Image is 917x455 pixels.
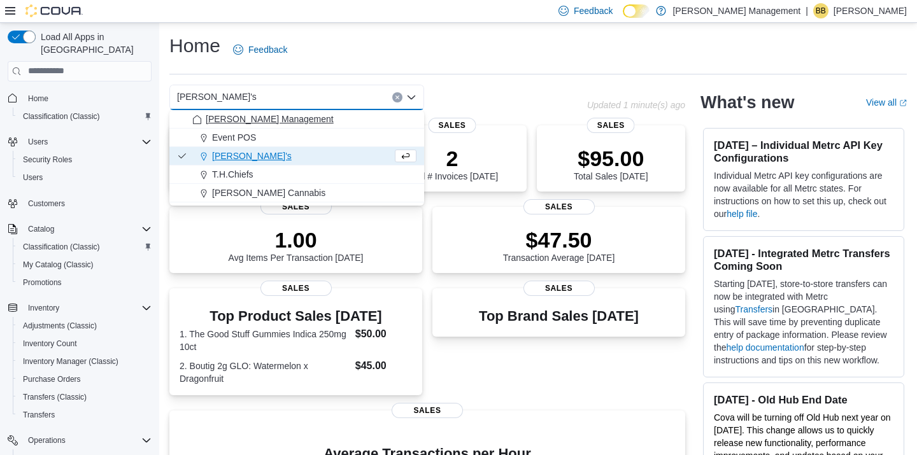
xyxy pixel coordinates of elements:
[503,227,615,263] div: Transaction Average [DATE]
[714,277,893,367] p: Starting [DATE], store-to-store transfers can now be integrated with Metrc using in [GEOGRAPHIC_D...
[169,147,424,165] button: [PERSON_NAME]'s
[714,393,893,406] h3: [DATE] - Old Hub End Date
[23,300,64,316] button: Inventory
[169,165,424,184] button: T.H.Chiefs
[13,274,157,291] button: Promotions
[18,109,152,124] span: Classification (Classic)
[479,309,639,324] h3: Top Brand Sales [DATE]
[672,3,800,18] p: [PERSON_NAME] Management
[169,184,424,202] button: [PERSON_NAME] Cannabis
[13,370,157,388] button: Purchase Orders
[834,3,907,18] p: [PERSON_NAME]
[23,242,100,252] span: Classification (Classic)
[587,118,635,133] span: Sales
[18,152,77,167] a: Security Roles
[503,227,615,253] p: $47.50
[18,318,152,333] span: Adjustments (Classic)
[899,99,907,107] svg: External link
[260,281,332,296] span: Sales
[23,433,71,448] button: Operations
[3,220,157,238] button: Catalog
[23,392,87,402] span: Transfers (Classic)
[169,129,424,147] button: Event POS
[212,131,256,144] span: Event POS
[18,275,67,290] a: Promotions
[13,151,157,169] button: Security Roles
[23,155,72,165] span: Security Roles
[28,137,48,147] span: Users
[13,256,157,274] button: My Catalog (Classic)
[23,134,53,150] button: Users
[714,169,893,220] p: Individual Metrc API key configurations are now available for all Metrc states. For instructions ...
[23,260,94,270] span: My Catalog (Classic)
[23,339,77,349] span: Inventory Count
[169,33,220,59] h1: Home
[180,309,412,324] h3: Top Product Sales [DATE]
[18,372,86,387] a: Purchase Orders
[392,403,463,418] span: Sales
[866,97,907,108] a: View allExternal link
[18,336,82,351] a: Inventory Count
[25,4,83,17] img: Cova
[13,238,157,256] button: Classification (Classic)
[23,195,152,211] span: Customers
[23,221,152,237] span: Catalog
[23,410,55,420] span: Transfers
[18,354,124,369] a: Inventory Manager (Classic)
[18,257,152,272] span: My Catalog (Classic)
[13,108,157,125] button: Classification (Classic)
[735,304,772,314] a: Transfers
[3,431,157,449] button: Operations
[23,277,62,288] span: Promotions
[523,281,595,296] span: Sales
[623,4,650,18] input: Dark Mode
[18,354,152,369] span: Inventory Manager (Classic)
[23,196,70,211] a: Customers
[18,407,152,423] span: Transfers
[23,91,53,106] a: Home
[18,152,152,167] span: Security Roles
[18,170,152,185] span: Users
[169,110,424,129] button: [PERSON_NAME] Management
[523,199,595,214] span: Sales
[392,92,402,102] button: Clear input
[23,221,59,237] button: Catalog
[18,389,92,405] a: Transfers (Classic)
[260,199,332,214] span: Sales
[806,3,808,18] p: |
[28,435,66,445] span: Operations
[23,172,43,183] span: Users
[727,209,757,219] a: help file
[18,109,105,124] a: Classification (Classic)
[574,146,648,171] p: $95.00
[229,227,364,253] p: 1.00
[206,113,334,125] span: [PERSON_NAME] Management
[18,372,152,387] span: Purchase Orders
[13,317,157,335] button: Adjustments (Classic)
[177,89,257,104] span: [PERSON_NAME]'s
[406,92,416,102] button: Close list of options
[23,356,118,367] span: Inventory Manager (Classic)
[248,43,287,56] span: Feedback
[229,227,364,263] div: Avg Items Per Transaction [DATE]
[18,389,152,405] span: Transfers (Classic)
[714,247,893,272] h3: [DATE] - Integrated Metrc Transfers Coming Soon
[3,133,157,151] button: Users
[18,257,99,272] a: My Catalog (Classic)
[18,170,48,185] a: Users
[3,194,157,213] button: Customers
[180,328,350,353] dt: 1. The Good Stuff Gummies Indica 250mg 10ct
[3,89,157,108] button: Home
[28,199,65,209] span: Customers
[23,433,152,448] span: Operations
[714,139,893,164] h3: [DATE] – Individual Metrc API Key Configurations
[355,358,412,374] dd: $45.00
[212,150,292,162] span: [PERSON_NAME]'s
[18,239,152,255] span: Classification (Classic)
[18,275,152,290] span: Promotions
[700,92,794,113] h2: What's new
[23,111,100,122] span: Classification (Classic)
[28,224,54,234] span: Catalog
[23,134,152,150] span: Users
